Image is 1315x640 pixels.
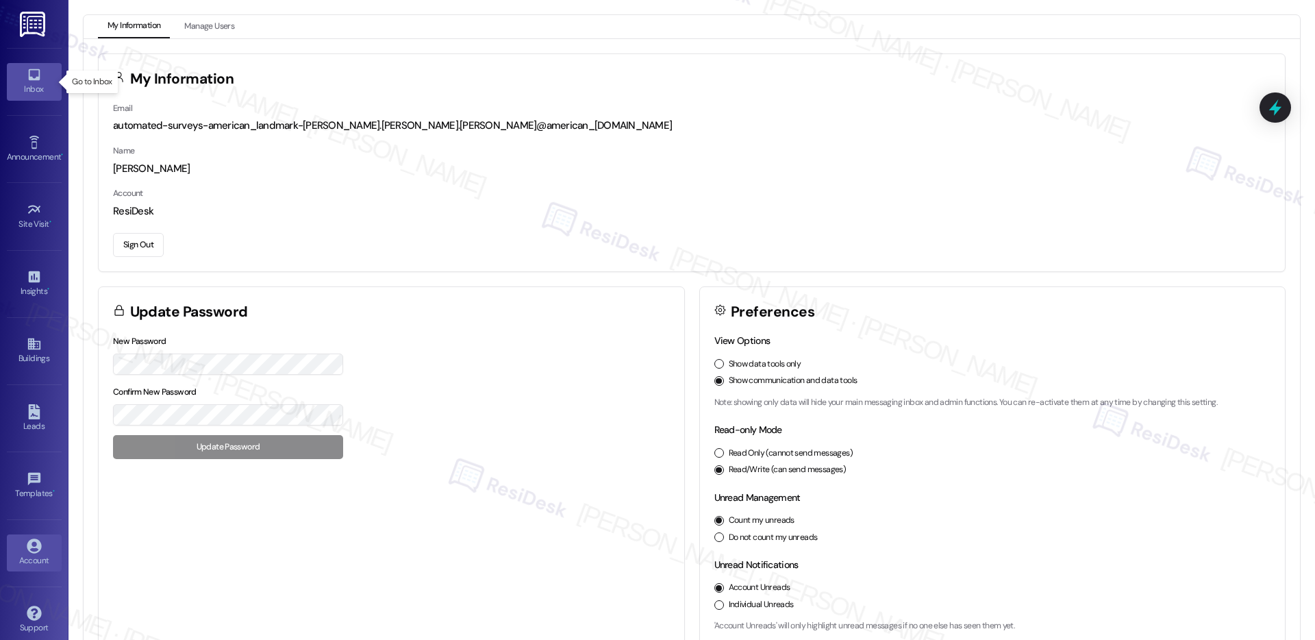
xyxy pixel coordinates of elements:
label: Name [113,145,135,156]
a: Insights • [7,265,62,302]
label: Count my unreads [729,515,794,527]
label: Email [113,103,132,114]
label: Read-only Mode [714,423,782,436]
a: Account [7,534,62,571]
p: Note: showing only data will hide your main messaging inbox and admin functions. You can re-activ... [714,397,1271,409]
label: Individual Unreads [729,599,794,611]
p: Go to Inbox [72,76,112,88]
h3: My Information [130,72,234,86]
a: Support [7,602,62,639]
button: My Information [98,15,170,38]
a: Leads [7,400,62,437]
label: Show communication and data tools [729,375,857,387]
div: ResiDesk [113,204,1270,219]
span: • [47,284,49,294]
p: 'Account Unreads' will only highlight unread messages if no one else has seen them yet. [714,620,1271,632]
label: New Password [113,336,166,347]
a: Inbox [7,63,62,100]
span: • [53,487,55,496]
h3: Preferences [731,305,814,319]
button: Manage Users [175,15,244,38]
label: Confirm New Password [113,386,197,397]
div: automated-surveys-american_landmark-[PERSON_NAME].[PERSON_NAME].[PERSON_NAME]@american_[DOMAIN_NAME] [113,119,1270,133]
button: Sign Out [113,233,164,257]
label: Show data tools only [729,358,801,371]
span: • [61,150,63,160]
h3: Update Password [130,305,248,319]
span: • [49,217,51,227]
label: Do not count my unreads [729,532,818,544]
div: [PERSON_NAME] [113,162,1270,176]
a: Site Visit • [7,198,62,235]
label: Unread Notifications [714,558,799,571]
a: Templates • [7,467,62,504]
label: Account Unreads [729,582,790,594]
label: Read/Write (can send messages) [729,464,847,476]
label: Read Only (cannot send messages) [729,447,853,460]
label: Account [113,188,143,199]
label: Unread Management [714,491,801,504]
img: ResiDesk Logo [20,12,48,37]
label: View Options [714,334,771,347]
a: Buildings [7,332,62,369]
